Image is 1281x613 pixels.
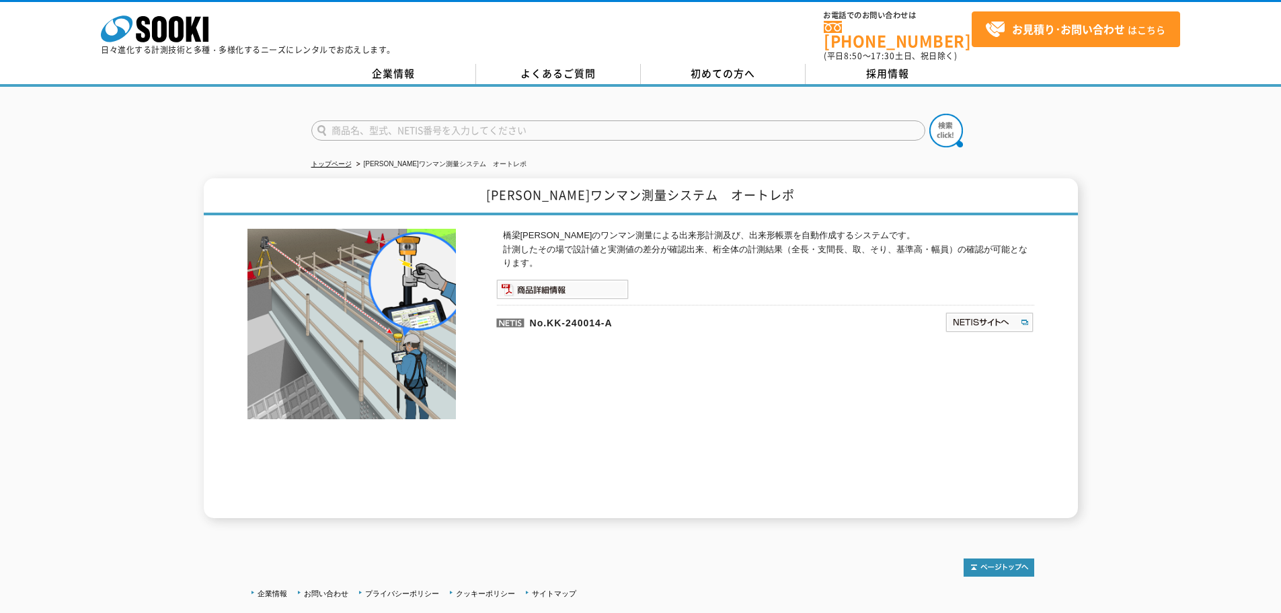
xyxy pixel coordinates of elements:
a: サイトマップ [532,589,576,598]
p: 日々進化する計測技術と多種・多様化するニーズにレンタルでお応えします。 [101,46,395,54]
a: お問い合わせ [304,589,348,598]
p: 橋梁[PERSON_NAME]のワンマン測量による出来形計測及び、出来形帳票を自動作成するシステムです。 計測したその場で設計値と実測値の差分が確認出来、桁全体の計測結果（全長・支間長、取、そり... [503,229,1034,271]
a: トップページ [311,160,352,168]
img: 商品詳細情報システム [496,279,629,299]
h1: [PERSON_NAME]ワンマン測量システム オートレポ [204,178,1078,215]
a: お見積り･お問い合わせはこちら [972,11,1180,47]
p: No.KK-240014-A [496,305,815,337]
span: 初めての方へ [691,66,755,81]
strong: お見積り･お問い合わせ [1012,21,1125,37]
input: 商品名、型式、NETIS番号を入力してください [311,120,925,141]
span: お電話でのお問い合わせは [824,11,972,20]
a: よくあるご質問 [476,64,641,84]
a: 商品詳細情報システム [496,287,629,297]
img: 上部工ワンマン測量システム オートレポ [247,229,456,419]
a: [PHONE_NUMBER] [824,21,972,48]
li: [PERSON_NAME]ワンマン測量システム オートレポ [354,157,527,172]
a: 企業情報 [258,589,287,598]
a: 企業情報 [311,64,476,84]
a: クッキーポリシー [456,589,515,598]
span: (平日 ～ 土日、祝日除く) [824,50,957,62]
span: 8:50 [844,50,863,62]
img: トップページへ [964,558,1034,577]
span: はこちら [985,20,1165,40]
a: プライバシーポリシー [365,589,439,598]
img: btn_search.png [929,114,963,147]
img: NETISサイトへ [945,312,1034,333]
a: 初めての方へ [641,64,806,84]
a: 採用情報 [806,64,970,84]
span: 17:30 [871,50,895,62]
